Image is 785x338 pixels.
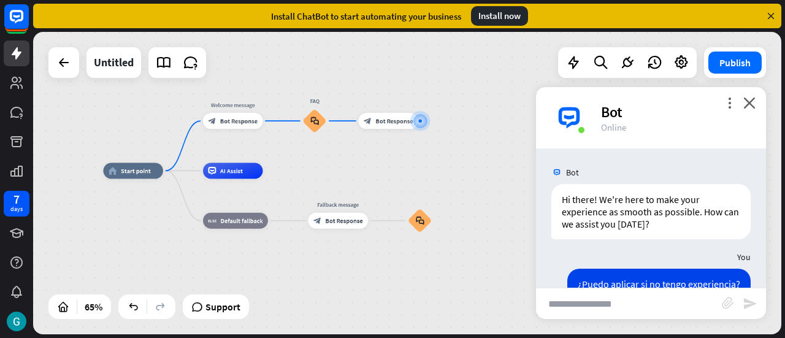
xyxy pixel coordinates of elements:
i: block_bot_response [313,217,321,225]
div: Online [601,121,751,133]
span: You [737,252,751,263]
div: ¿Puedo aplicar si no tengo experiencia? [567,269,751,299]
div: Untitled [94,47,134,78]
i: block_fallback [208,217,216,225]
span: AI Assist [220,167,243,175]
span: Start point [121,167,151,175]
button: Open LiveChat chat widget [10,5,47,42]
div: Fallback message [302,201,374,209]
i: block_bot_response [364,117,372,125]
i: block_bot_response [208,117,216,125]
i: close [743,97,756,109]
span: Bot Response [375,117,413,125]
div: 7 [13,194,20,205]
i: block_faq [416,217,424,225]
span: Default fallback [221,217,263,225]
span: Bot [566,167,579,178]
div: Hi there! We're here to make your experience as smooth as possible. How can we assist you [DATE]? [551,184,751,239]
i: more_vert [724,97,735,109]
div: Install ChatBot to start automating your business [271,10,461,22]
span: Bot Response [325,217,362,225]
div: days [10,205,23,213]
i: block_attachment [722,297,734,309]
div: FAQ [297,97,333,105]
span: Bot Response [220,117,258,125]
a: 7 days [4,191,29,217]
button: Publish [708,52,762,74]
div: Welcome message [197,101,269,109]
i: block_faq [310,117,319,125]
span: Support [205,297,240,317]
div: Install now [471,6,528,26]
i: home_2 [109,167,117,175]
div: Bot [601,102,751,121]
i: send [743,296,757,311]
div: 65% [81,297,106,317]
